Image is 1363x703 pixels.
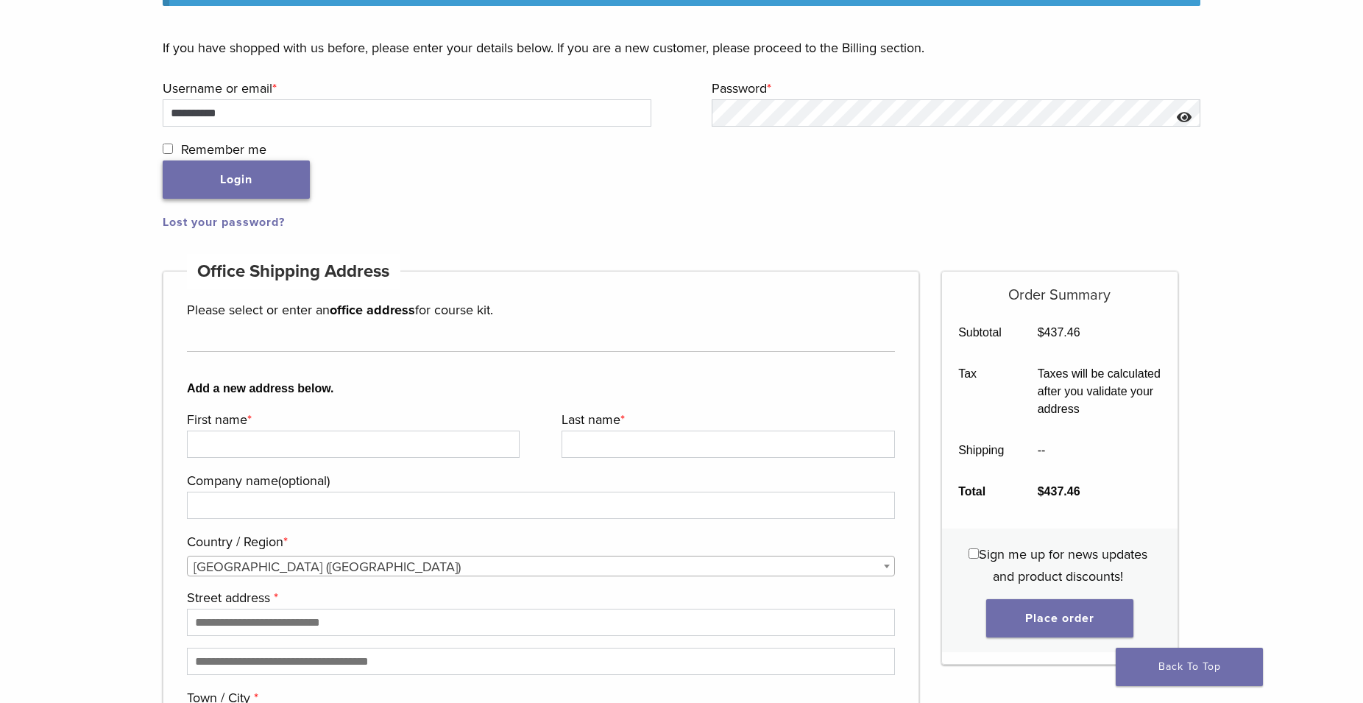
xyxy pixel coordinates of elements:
p: If you have shopped with us before, please enter your details below. If you are a new customer, p... [163,37,1200,59]
span: $ [1038,326,1044,339]
span: United States (US) [188,557,894,577]
span: Remember me [181,141,266,158]
th: Total [942,471,1022,512]
b: Add a new address below. [187,380,895,398]
h4: Office Shipping Address [187,254,400,289]
strong: office address [330,302,415,318]
a: Back To Top [1116,648,1263,686]
td: Taxes will be calculated after you validate your address [1021,353,1178,430]
span: Sign me up for news updates and product discounts! [979,546,1147,584]
label: Last name [562,409,891,431]
label: First name [187,409,516,431]
span: Country / Region [187,556,895,576]
th: Shipping [942,430,1022,471]
bdi: 437.46 [1038,326,1080,339]
button: Place order [986,599,1133,637]
th: Subtotal [942,312,1022,353]
span: $ [1038,485,1044,498]
label: Company name [187,470,891,492]
a: Lost your password? [163,215,285,230]
label: Password [712,77,1197,99]
input: Remember me [163,144,173,154]
input: Sign me up for news updates and product discounts! [969,548,979,559]
label: Username or email [163,77,648,99]
label: Street address [187,587,891,609]
bdi: 437.46 [1038,485,1080,498]
span: (optional) [278,473,330,489]
span: -- [1038,444,1046,456]
p: Please select or enter an for course kit. [187,299,895,321]
label: Country / Region [187,531,891,553]
button: Login [163,160,310,199]
button: Show password [1169,99,1200,137]
h5: Order Summary [942,272,1178,304]
th: Tax [942,353,1022,430]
